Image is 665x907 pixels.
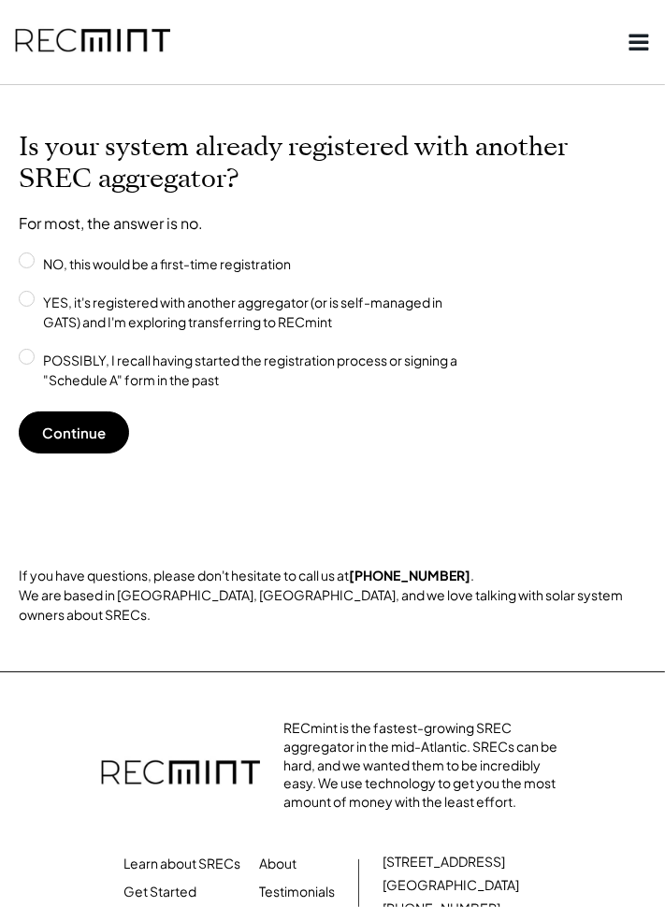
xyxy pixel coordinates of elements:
img: recmint-logotype%403x.png [15,10,170,74]
strong: [PHONE_NUMBER] [349,567,470,583]
a: About [259,855,296,873]
a: Testimonials [259,883,335,901]
div: If you have questions, please don't hesitate to call us at . We are based in [GEOGRAPHIC_DATA], [... [19,566,646,625]
a: Learn about SRECs [123,855,240,873]
div: For most, the answer is no. [19,214,203,234]
img: recmint-logotype%403x.png [101,741,260,807]
div: [STREET_ADDRESS] [383,853,505,871]
label: YES, it's registered with another aggregator (or is self-managed in GATS) and I'm exploring trans... [37,293,486,332]
label: POSSIBLY, I recall having started the registration process or signing a "Schedule A" form in the ... [37,351,486,390]
h2: Is your system already registered with another SREC aggregator? [19,132,580,195]
button: Continue [19,411,129,453]
div: [GEOGRAPHIC_DATA] [383,876,519,895]
label: NO, this would be a first-time registration [37,254,486,274]
a: Get Started [123,883,196,901]
div: RECmint is the fastest-growing SREC aggregator in the mid-Atlantic. SRECs can be hard, and we wan... [283,719,564,811]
